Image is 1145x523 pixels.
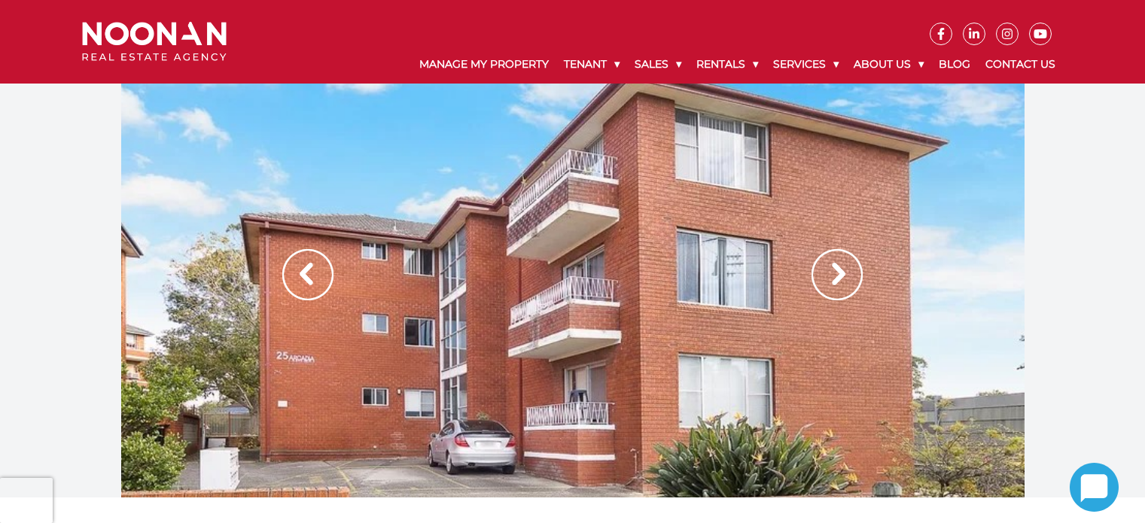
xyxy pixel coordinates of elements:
[627,45,689,84] a: Sales
[978,45,1063,84] a: Contact Us
[689,45,766,84] a: Rentals
[766,45,846,84] a: Services
[931,45,978,84] a: Blog
[812,249,863,300] img: Arrow slider
[82,22,227,62] img: Noonan Real Estate Agency
[846,45,931,84] a: About Us
[412,45,556,84] a: Manage My Property
[556,45,627,84] a: Tenant
[282,249,333,300] img: Arrow slider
